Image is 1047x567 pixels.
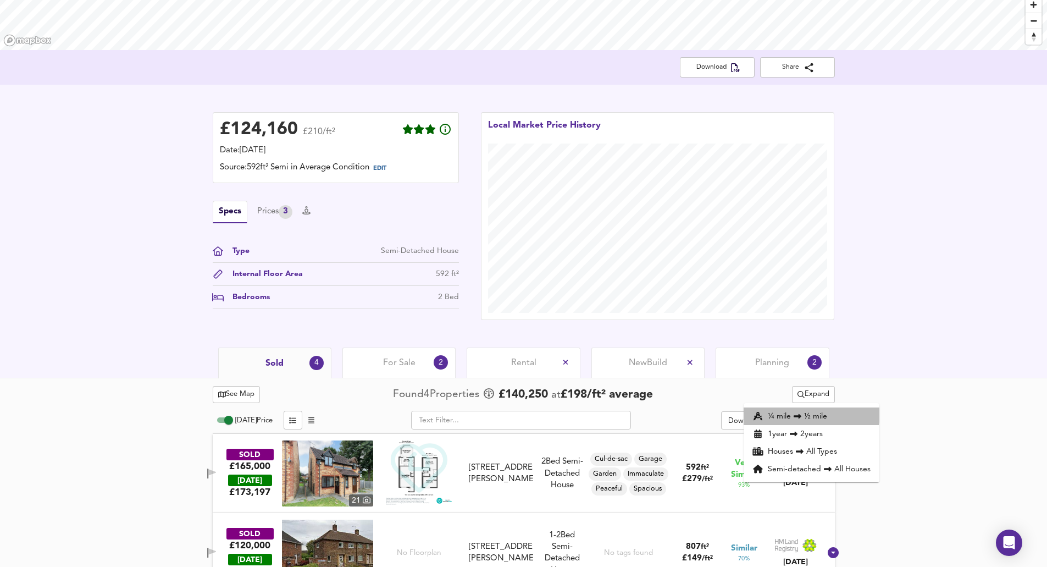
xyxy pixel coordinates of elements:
[591,484,627,494] span: Peaceful
[769,62,826,73] span: Share
[224,268,303,280] div: Internal Floor Area
[349,494,373,507] div: 21
[827,546,840,559] svg: Show Details
[464,462,537,486] div: 11 Mather Court, S9 4HQ
[434,355,448,370] div: 2
[792,386,835,403] div: split button
[629,484,666,494] span: Spacious
[774,538,817,553] img: Land Registry
[386,441,452,505] img: Floorplan
[996,530,1022,556] div: Open Intercom Messenger
[393,387,482,402] div: Found 4 Propert ies
[792,386,835,403] button: Expand
[218,388,255,401] span: See Map
[634,454,667,464] span: Garage
[220,145,452,157] div: Date: [DATE]
[551,390,561,400] span: at
[220,122,298,138] div: £ 124,160
[229,460,270,472] div: £165,000
[629,482,666,496] div: Spacious
[1026,29,1042,45] button: Reset bearing to north
[282,441,373,507] img: property thumbnail
[744,443,879,460] li: Houses All Types
[634,453,667,466] div: Garage
[590,454,632,464] span: Cul-de-sac
[488,119,601,144] div: Local Market Price History
[738,554,750,563] span: 70 %
[731,458,757,481] span: Very Similar
[589,467,621,481] div: Garden
[213,434,835,513] div: SOLD£165,000 [DATE]£173,197property thumbnail 21 Floorplan[STREET_ADDRESS][PERSON_NAME]2Bed Semi-...
[591,482,627,496] div: Peaceful
[590,453,632,466] div: Cul-de-sac
[229,486,270,498] span: £ 173,197
[511,357,536,369] span: Rental
[436,268,459,280] div: 592 ft²
[229,540,270,552] div: £120,000
[604,548,653,558] div: No tags found
[744,425,879,443] li: 1 year 2 years
[279,205,292,219] div: 3
[226,528,274,540] div: SOLD
[282,441,373,507] a: property thumbnail 21
[797,388,829,401] span: Expand
[807,355,822,370] div: 2
[629,357,667,369] span: New Build
[397,548,441,558] span: No Floorplan
[680,57,755,78] button: Download
[623,469,668,479] span: Immaculate
[228,554,272,565] div: [DATE]
[721,411,781,430] button: Download
[689,62,746,73] span: Download
[538,530,587,541] div: We've estimated the total number of bedrooms from EPC data (3 heated rooms)
[226,449,274,460] div: SOLD
[498,387,548,403] span: £ 140,250
[760,57,835,78] button: Share
[213,386,261,403] button: See Map
[469,462,533,486] div: [STREET_ADDRESS][PERSON_NAME]
[224,245,250,257] div: Type
[682,475,713,483] span: £ 279
[701,543,709,551] span: ft²
[561,389,653,400] span: £ 198 / ft² average
[589,469,621,479] span: Garden
[686,464,701,472] span: 592
[224,291,270,303] div: Bedrooms
[738,481,750,489] span: 93 %
[728,415,762,428] div: Download
[755,357,789,369] span: Planning
[257,205,292,219] button: Prices3
[686,543,701,551] span: 807
[220,162,452,176] div: Source: 592ft² Semi in Average Condition
[373,166,386,172] span: EDIT
[623,467,668,481] div: Immaculate
[3,34,52,47] a: Mapbox homepage
[702,476,713,483] span: / ft²
[257,205,292,219] div: Prices
[731,543,757,554] span: Similar
[213,201,247,223] button: Specs
[438,291,459,303] div: 2 Bed
[265,357,284,370] span: Sold
[682,554,713,563] span: £ 149
[538,456,587,491] div: 2 Bed Semi-Detached House
[383,357,416,369] span: For Sale
[381,245,459,257] div: Semi-Detached House
[744,408,879,425] li: ¼ mile ½ mile
[1026,13,1042,29] button: Zoom out
[469,541,533,565] div: [STREET_ADDRESS][PERSON_NAME]
[721,411,781,430] div: split button
[774,477,817,488] div: [DATE]
[303,128,335,144] span: £210/ft²
[228,475,272,486] div: [DATE]
[701,464,709,471] span: ft²
[411,411,631,430] input: Text Filter...
[235,417,273,424] span: [DATE] Price
[309,356,324,370] div: 4
[702,555,713,562] span: / ft²
[744,460,879,478] li: Semi-detached All Houses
